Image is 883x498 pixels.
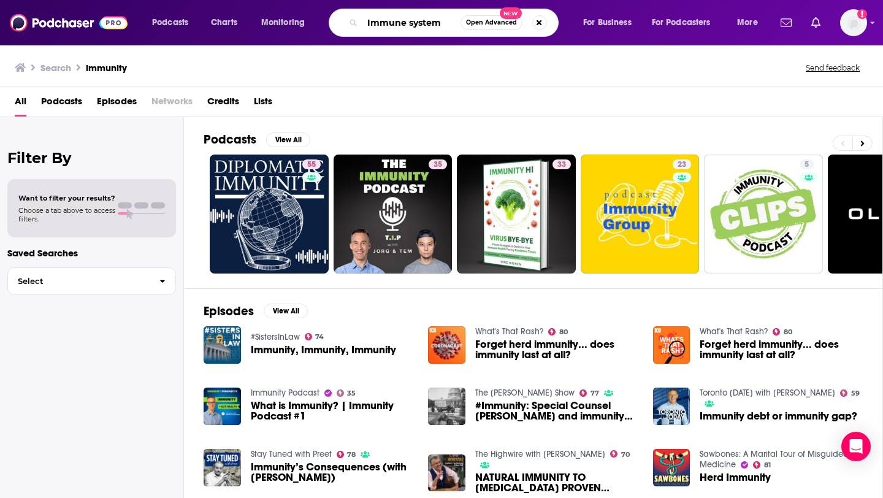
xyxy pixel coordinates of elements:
[457,155,576,274] a: 33
[583,14,632,31] span: For Business
[204,326,241,364] a: Immunity, Immunity, Immunity
[678,159,686,171] span: 23
[802,63,863,73] button: Send feedback
[776,12,797,33] a: Show notifications dropdown
[475,400,638,421] a: #Immunity: Special Counsel Smith and immunity for POTUS. @RichardAEpstein @HooverInst
[857,9,867,19] svg: Add a profile image
[41,91,82,117] a: Podcasts
[251,388,319,398] a: Immunity Podcast
[644,13,728,33] button: open menu
[211,14,237,31] span: Charts
[337,451,356,458] a: 78
[773,328,792,335] a: 80
[475,339,638,360] a: Forget herd immunity... does immunity last at all?
[579,389,599,397] a: 77
[152,14,188,31] span: Podcasts
[673,159,691,169] a: 23
[805,159,809,171] span: 5
[266,132,310,147] button: View All
[10,11,128,34] img: Podchaser - Follow, Share and Rate Podcasts
[40,62,71,74] h3: Search
[700,449,849,470] a: Sawbones: A Marital Tour of Misguided Medicine
[737,14,758,31] span: More
[653,388,690,425] img: Immunity debt or immunity gap?
[334,155,453,274] a: 35
[7,149,176,167] h2: Filter By
[97,91,137,117] a: Episodes
[428,454,465,492] img: NATURAL IMMUNITY TO COVID PROVEN SUPERIOR TO VACCINE IMMUNITY
[337,389,356,397] a: 35
[251,462,414,483] a: Immunity’s Consequences (with Joyce Vance)
[261,14,305,31] span: Monitoring
[434,159,442,171] span: 35
[840,9,867,36] button: Show profile menu
[557,159,566,171] span: 33
[841,432,871,461] div: Open Intercom Messenger
[251,400,414,421] a: What is Immunity? | Immunity Podcast #1
[203,13,245,33] a: Charts
[204,132,310,147] a: PodcastsView All
[851,391,860,396] span: 59
[800,159,814,169] a: 5
[362,13,461,33] input: Search podcasts, credits, & more...
[7,247,176,259] p: Saved Searches
[475,400,638,421] span: #Immunity: Special Counsel [PERSON_NAME] and immunity for POTUS. @RichardAEpstein @HooverInst
[18,194,115,202] span: Want to filter your results?
[204,388,241,425] a: What is Immunity? | Immunity Podcast #1
[254,91,272,117] a: Lists
[700,388,835,398] a: Toronto Today with Greg Brady
[347,391,356,396] span: 35
[8,277,150,285] span: Select
[264,304,308,318] button: View All
[653,326,690,364] img: Forget herd immunity... does immunity last at all?
[204,132,256,147] h2: Podcasts
[700,339,863,360] a: Forget herd immunity... does immunity last at all?
[461,15,522,30] button: Open AdvancedNew
[475,326,543,337] a: What's That Rash?
[204,304,308,319] a: EpisodesView All
[559,329,568,335] span: 80
[653,449,690,486] img: Herd Immunity
[251,332,300,342] a: #SistersInLaw
[86,62,127,74] h3: immunity
[784,329,792,335] span: 80
[347,452,356,458] span: 78
[840,9,867,36] img: User Profile
[840,389,860,397] a: 59
[18,206,115,223] span: Choose a tab above to access filters.
[428,388,465,425] img: #Immunity: Special Counsel Smith and immunity for POTUS. @RichardAEpstein @HooverInst
[575,13,647,33] button: open menu
[610,450,630,458] a: 70
[307,159,316,171] span: 55
[204,304,254,319] h2: Episodes
[466,20,517,26] span: Open Advanced
[475,388,575,398] a: The John Batchelor Show
[143,13,204,33] button: open menu
[728,13,773,33] button: open menu
[475,472,638,493] a: NATURAL IMMUNITY TO COVID PROVEN SUPERIOR TO VACCINE IMMUNITY
[151,91,193,117] span: Networks
[652,14,711,31] span: For Podcasters
[204,449,241,486] img: Immunity’s Consequences (with Joyce Vance)
[15,91,26,117] a: All
[207,91,239,117] a: Credits
[251,462,414,483] span: Immunity’s Consequences (with [PERSON_NAME])
[700,411,857,421] a: Immunity debt or immunity gap?
[251,449,332,459] a: Stay Tuned with Preet
[753,461,771,469] a: 81
[840,9,867,36] span: Logged in as high10media
[500,7,522,19] span: New
[475,472,638,493] span: NATURAL IMMUNITY TO [MEDICAL_DATA] PROVEN SUPERIOR TO VACCINE IMMUNITY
